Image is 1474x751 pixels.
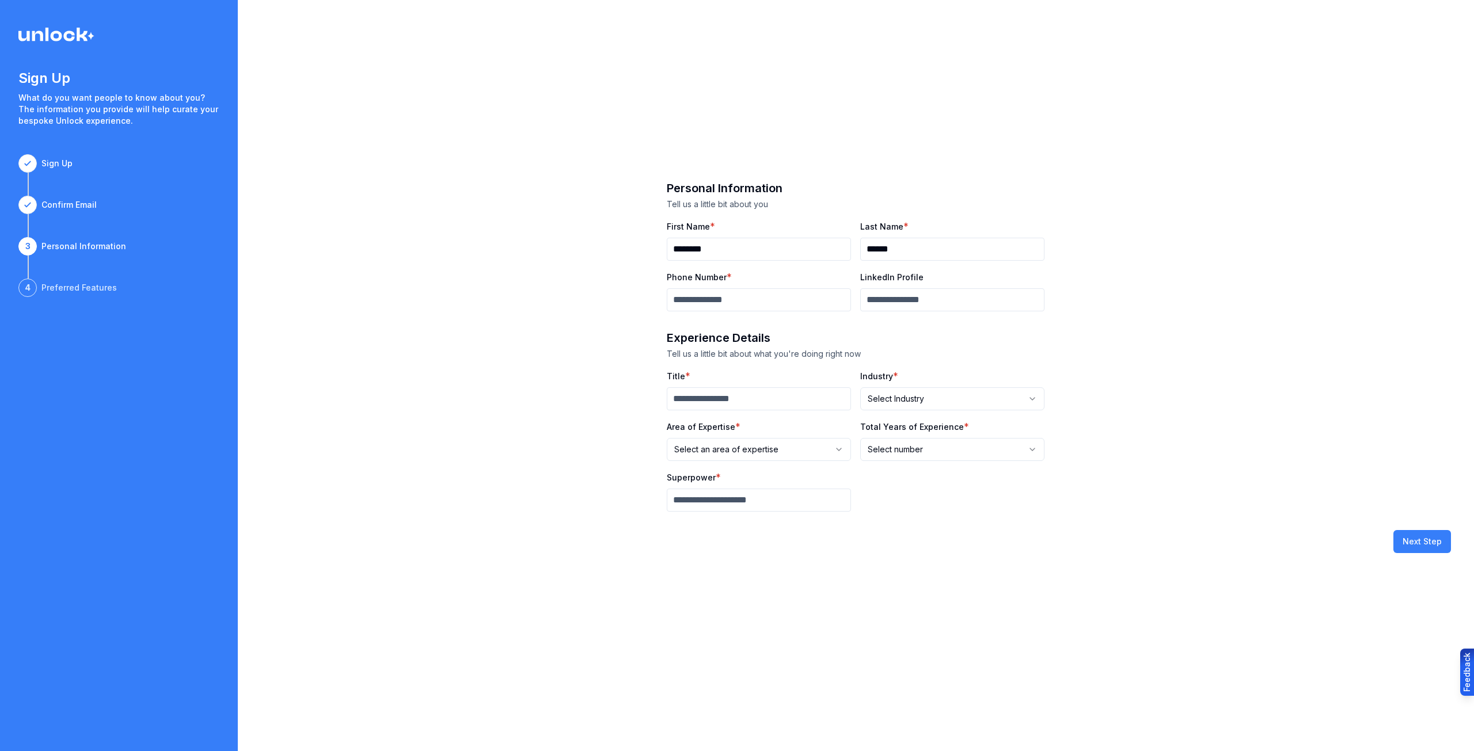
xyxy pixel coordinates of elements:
[667,272,727,282] label: Phone Number
[18,28,94,41] img: Logo
[667,371,685,381] label: Title
[860,222,903,231] label: Last Name
[1393,530,1451,553] button: Next Step
[18,237,37,256] div: 3
[1461,653,1473,692] div: Feedback
[667,180,1044,196] h2: Personal Information
[18,92,219,127] p: What do you want people to know about you? The information you provide will help curate your besp...
[860,371,893,381] label: Industry
[860,272,924,282] label: LinkedIn Profile
[667,422,735,432] label: Area of Expertise
[41,282,117,293] div: Preferred Features
[1460,649,1474,696] button: Provide feedback
[18,69,219,87] h1: Sign Up
[41,199,97,211] div: Confirm Email
[667,472,716,482] label: Superpower
[41,158,73,169] div: Sign Up
[667,199,1044,210] p: Tell us a little bit about you
[860,422,964,432] label: Total Years of Experience
[667,330,1044,346] h2: Experience Details
[41,241,126,252] div: Personal Information
[667,222,710,231] label: First Name
[667,348,1044,360] p: Tell us a little bit about what you're doing right now
[18,279,37,297] div: 4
